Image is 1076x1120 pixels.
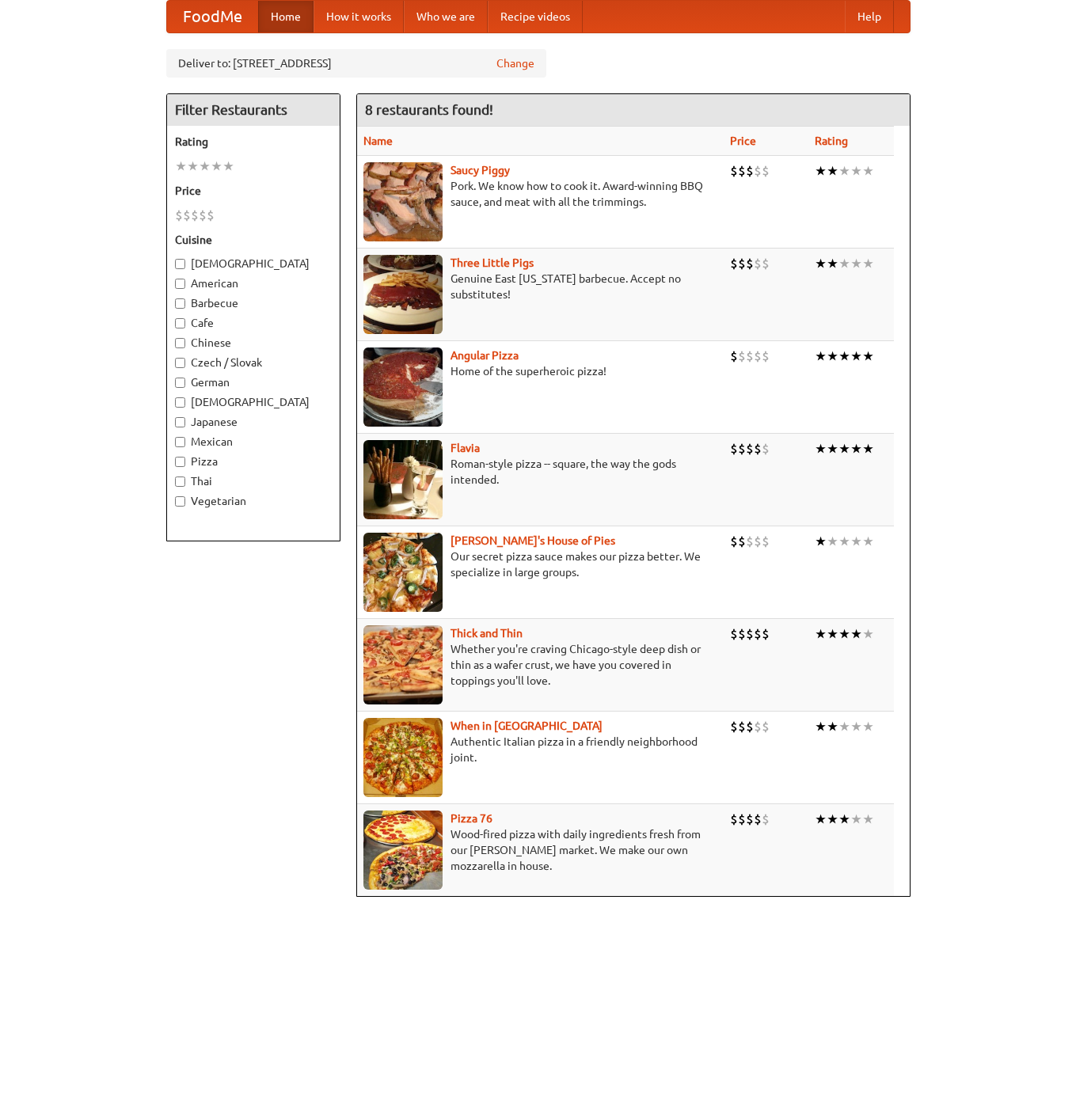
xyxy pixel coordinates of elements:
[451,256,534,269] a: Three Little Pigs
[363,533,443,612] img: luigis.jpg
[762,533,770,550] li: $
[175,476,185,487] input: Thai
[175,207,183,224] li: $
[815,625,827,643] li: ★
[838,162,850,180] li: ★
[827,347,838,365] li: ★
[850,718,862,735] li: ★
[365,102,493,117] ng-pluralize: 8 restaurants found!
[175,374,332,390] label: German
[862,533,874,550] li: ★
[175,183,332,199] h5: Price
[746,625,754,643] li: $
[738,718,746,735] li: $
[175,158,187,175] li: ★
[738,625,746,643] li: $
[850,811,862,828] li: ★
[175,315,332,331] label: Cafe
[175,355,332,370] label: Czech / Slovak
[175,279,185,289] input: American
[838,718,850,735] li: ★
[175,256,332,271] label: [DEMOGRAPHIC_DATA]
[754,533,762,550] li: $
[191,207,199,224] li: $
[738,440,746,457] li: $
[363,811,443,890] img: pizza76.jpg
[175,414,332,430] label: Japanese
[175,134,332,150] h5: Rating
[451,349,519,362] a: Angular Pizza
[730,162,738,180] li: $
[730,440,738,457] li: $
[363,440,443,519] img: flavia.jpg
[404,1,488,32] a: Who we are
[451,719,603,732] b: When in [GEOGRAPHIC_DATA]
[730,347,738,365] li: $
[730,135,756,147] a: Price
[746,440,754,457] li: $
[314,1,404,32] a: How it works
[199,158,211,175] li: ★
[363,255,443,334] img: littlepigs.jpg
[451,534,615,547] a: [PERSON_NAME]'s House of Pies
[175,397,185,408] input: [DEMOGRAPHIC_DATA]
[746,162,754,180] li: $
[730,255,738,272] li: $
[187,158,199,175] li: ★
[746,533,754,550] li: $
[762,625,770,643] li: $
[363,271,718,302] p: Genuine East [US_STATE] barbecue. Accept no substitutes!
[363,347,443,427] img: angular.jpg
[754,811,762,828] li: $
[175,473,332,489] label: Thai
[838,533,850,550] li: ★
[827,162,838,180] li: ★
[175,457,185,467] input: Pizza
[730,533,738,550] li: $
[175,434,332,450] label: Mexican
[363,549,718,580] p: Our secret pizza sauce makes our pizza better. We specialize in large groups.
[838,347,850,365] li: ★
[862,625,874,643] li: ★
[754,347,762,365] li: $
[762,162,770,180] li: $
[175,437,185,447] input: Mexican
[451,442,480,454] b: Flavia
[363,734,718,765] p: Authentic Italian pizza in a friendly neighborhood joint.
[730,718,738,735] li: $
[827,255,838,272] li: ★
[815,162,827,180] li: ★
[754,162,762,180] li: $
[730,811,738,828] li: $
[730,625,738,643] li: $
[762,255,770,272] li: $
[827,811,838,828] li: ★
[496,55,534,71] a: Change
[451,627,523,640] a: Thick and Thin
[827,718,838,735] li: ★
[175,358,185,368] input: Czech / Slovak
[815,811,827,828] li: ★
[175,496,185,507] input: Vegetarian
[167,94,340,126] h4: Filter Restaurants
[754,440,762,457] li: $
[738,811,746,828] li: $
[746,255,754,272] li: $
[451,812,492,825] a: Pizza 76
[762,347,770,365] li: $
[754,718,762,735] li: $
[827,533,838,550] li: ★
[850,625,862,643] li: ★
[183,207,191,224] li: $
[207,207,215,224] li: $
[175,378,185,388] input: German
[754,625,762,643] li: $
[175,338,185,348] input: Chinese
[746,811,754,828] li: $
[363,363,718,379] p: Home of the superheroic pizza!
[762,440,770,457] li: $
